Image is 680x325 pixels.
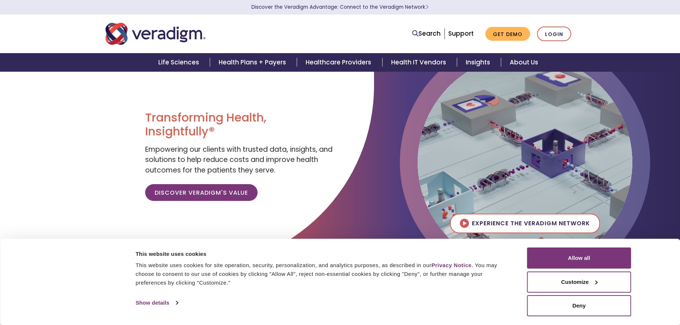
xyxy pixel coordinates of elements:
a: Get Demo [485,27,530,41]
a: Support [448,29,474,38]
h1: Transforming Health, Insightfully® [145,111,334,139]
div: This website uses cookies [136,250,511,258]
a: Privacy Notice [432,262,472,268]
a: Show details [136,297,178,308]
button: Customize [527,272,631,293]
a: About Us [501,53,547,72]
span: Empowering our clients with trusted data, insights, and solutions to help reduce costs and improv... [145,144,333,175]
button: Deny [527,295,631,316]
a: Search [412,29,441,39]
a: Healthcare Providers [297,53,382,72]
a: Login [537,27,571,41]
img: Veradigm logo [106,22,206,46]
a: Insights [457,53,501,72]
div: This website uses cookies for site operation, security, personalization, and analytics purposes, ... [136,261,511,287]
a: Life Sciences [150,53,210,72]
a: Health Plans + Payers [210,53,297,72]
a: Discover Veradigm's Value [145,184,258,201]
button: Allow all [527,247,631,269]
span: Learn More [425,4,429,11]
a: Discover the Veradigm Advantage: Connect to the Veradigm NetworkLearn More [251,4,429,11]
a: Health IT Vendors [382,53,457,72]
